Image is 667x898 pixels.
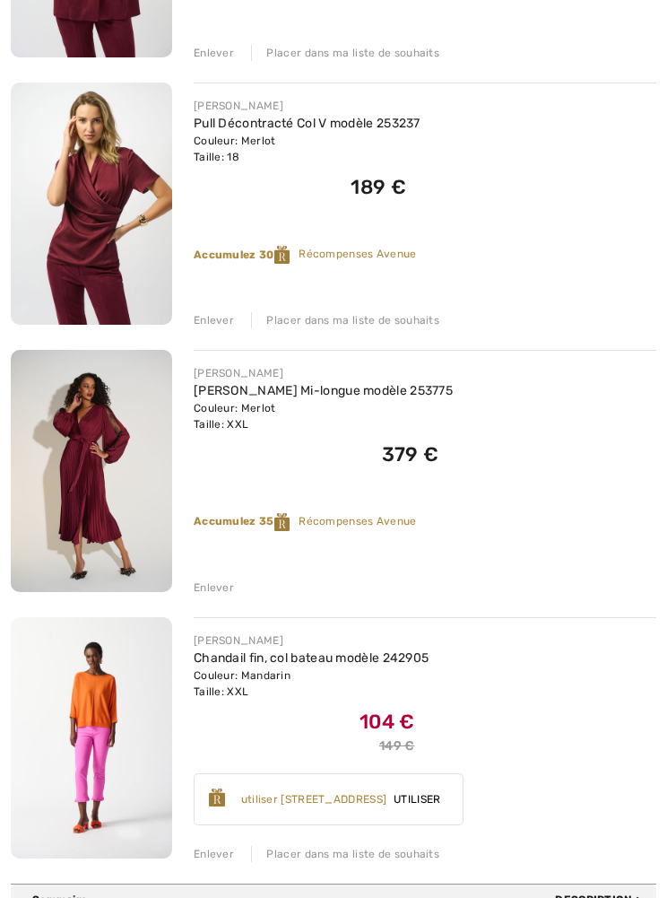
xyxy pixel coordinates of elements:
[11,83,172,326] img: Pull Décontracté Col V modèle 253237
[251,847,439,863] div: Placer dans ma liste de souhaits
[251,313,439,329] div: Placer dans ma liste de souhaits
[194,401,453,433] div: Couleur: Merlot Taille: XXL
[251,46,439,62] div: Placer dans ma liste de souhaits
[194,847,234,863] div: Enlever
[194,668,429,701] div: Couleur: Mandarin Taille: XXL
[194,249,299,262] strong: Accumulez 30
[209,789,225,807] img: Reward-Logo.svg
[351,176,406,200] span: 189 €
[194,514,656,532] div: Récompenses Avenue
[194,134,420,166] div: Couleur: Merlot Taille: 18
[194,633,429,650] div: [PERSON_NAME]
[382,443,439,467] span: 379 €
[274,247,290,265] img: Reward-Logo.svg
[194,580,234,597] div: Enlever
[11,351,172,593] img: Robe Portefeuille Mi-longue modèle 253775
[194,516,299,528] strong: Accumulez 35
[359,711,415,735] span: 104 €
[386,792,447,808] span: Utiliser
[194,247,656,265] div: Récompenses Avenue
[194,384,453,399] a: [PERSON_NAME] Mi-longue modèle 253775
[194,313,234,329] div: Enlever
[274,514,290,532] img: Reward-Logo.svg
[194,46,234,62] div: Enlever
[194,117,420,132] a: Pull Décontracté Col V modèle 253237
[194,99,420,115] div: [PERSON_NAME]
[194,651,429,667] a: Chandail fin, col bateau modèle 242905
[241,792,387,808] div: utiliser [STREET_ADDRESS]
[11,618,172,860] img: Chandail fin, col bateau modèle 242905
[194,366,453,382] div: [PERSON_NAME]
[379,739,415,754] s: 149 €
